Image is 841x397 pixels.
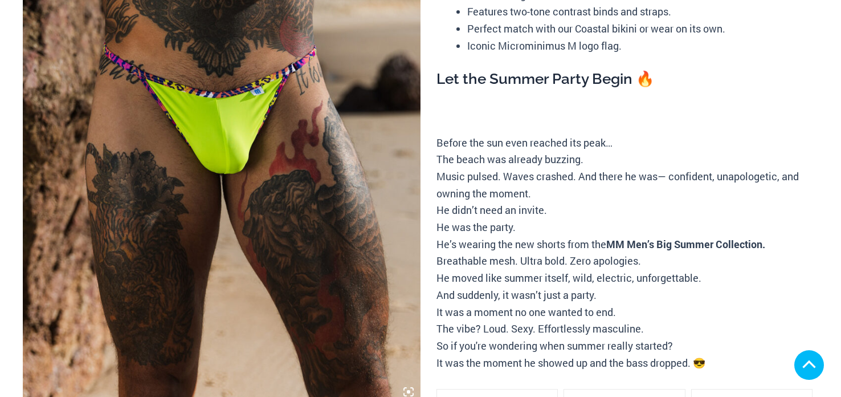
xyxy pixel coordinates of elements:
h3: Let the Summer Party Begin 🔥 [436,70,818,89]
li: Perfect match with our Coastal bikini or wear on its own. [467,21,818,38]
li: Features two-tone contrast binds and straps. [467,3,818,21]
p: Before the sun even reached its peak… The beach was already buzzing. Music pulsed. Waves crashed.... [436,135,818,372]
b: MM Men’s Big Summer Collection. [606,237,765,251]
li: Iconic Microminimus M logo flag. [467,38,818,55]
